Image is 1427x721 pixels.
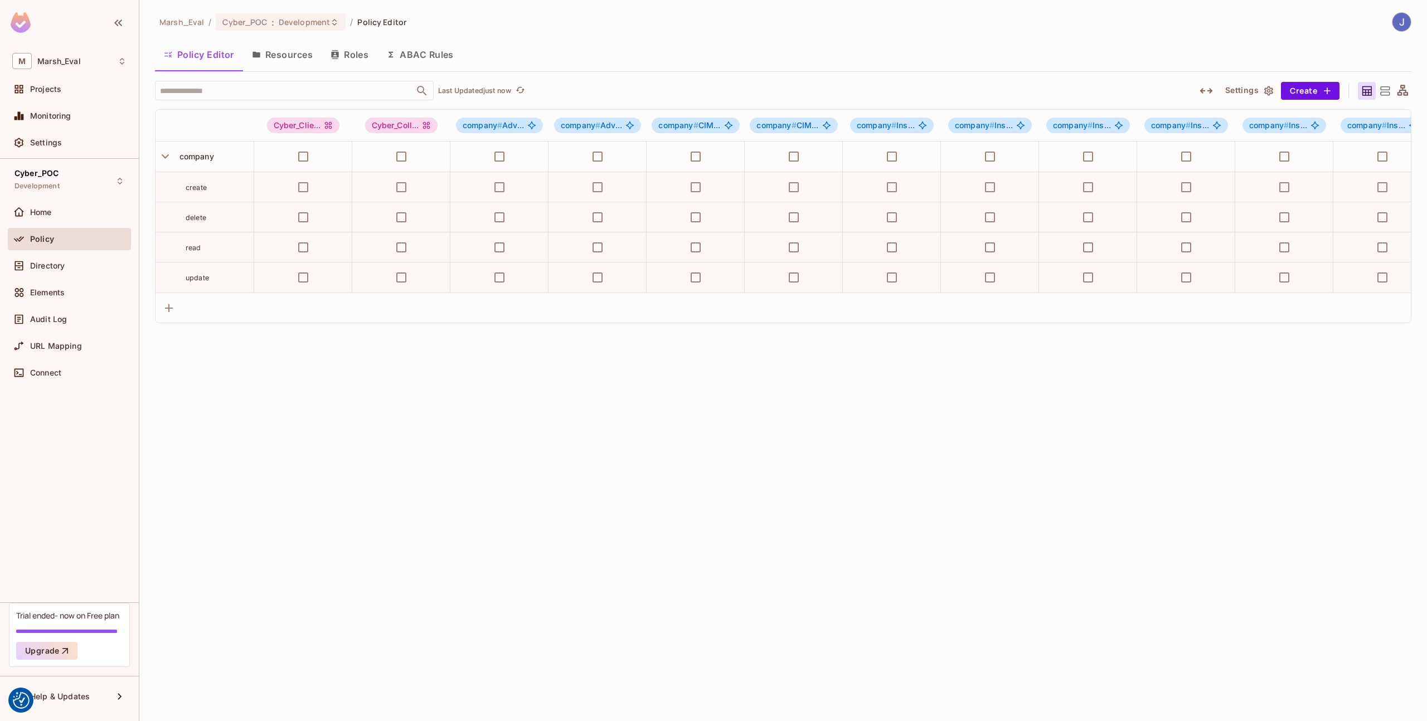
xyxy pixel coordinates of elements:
[365,118,438,133] div: Cyber_Coll...
[1221,82,1276,100] button: Settings
[658,120,698,130] span: company
[857,120,896,130] span: company
[1249,120,1289,130] span: company
[1088,120,1093,130] span: #
[222,17,266,27] span: Cyber_POC
[267,118,340,133] span: Cyber_Client
[438,86,511,95] p: Last Updated just now
[243,41,322,69] button: Resources
[456,118,543,133] span: company#Advisory_CIS_18_Controls_Assesment
[14,182,60,191] span: Development
[1249,121,1307,130] span: Ins...
[30,342,82,350] span: URL Mapping
[16,610,119,621] div: Trial ended- now on Free plan
[279,17,330,27] span: Development
[1053,121,1111,130] span: Ins...
[13,692,30,709] img: Revisit consent button
[37,57,81,66] span: Workspace: Marsh_Eval
[955,121,1013,130] span: Ins...
[1341,118,1424,133] span: company#Insurance_CSA_Reports_NIST_Benchmark
[658,121,720,130] span: CIM...
[11,12,31,33] img: SReyMgAAAABJRU5ErkJggg==
[1046,118,1130,133] span: company#Insurance_CSA_Questionnaire
[516,85,525,96] span: refresh
[891,120,896,130] span: #
[1382,120,1387,130] span: #
[554,118,641,133] span: company#Advisory_Financial_Stress_Test
[186,243,201,252] span: read
[322,41,377,69] button: Roles
[756,120,796,130] span: company
[1281,82,1339,100] button: Create
[1242,118,1326,133] span: company#Insurance_CSA_Reports_NIST
[14,169,59,178] span: Cyber_POC
[30,235,54,243] span: Policy
[750,118,837,133] span: company#CIM_Network_Directory
[208,17,211,27] li: /
[948,118,1032,133] span: company#Insurance_Analytics_Peer_Benchmarking
[30,138,62,147] span: Settings
[267,118,340,133] div: Cyber_Clie...
[350,17,353,27] li: /
[13,692,30,709] button: Consent Preferences
[414,83,430,99] button: Open
[693,120,698,130] span: #
[989,120,994,130] span: #
[365,118,438,133] span: Cyber_Colleague
[12,53,32,69] span: M
[1144,118,1228,133] span: company#Insurance_CSA_Reports_Ledger_ID
[1347,121,1405,130] span: Ins...
[30,692,90,701] span: Help & Updates
[1392,13,1411,31] img: Jose Basanta
[186,213,206,222] span: delete
[497,120,502,130] span: #
[1151,120,1191,130] span: company
[1284,120,1289,130] span: #
[30,261,65,270] span: Directory
[16,642,77,660] button: Upgrade
[186,183,207,192] span: create
[175,152,214,161] span: company
[652,118,739,133] span: company#CIM_CYGNVS
[271,18,275,27] span: :
[756,121,818,130] span: CIM...
[30,288,65,297] span: Elements
[561,120,600,130] span: company
[357,17,406,27] span: Policy Editor
[463,121,524,130] span: Adv...
[1186,120,1191,130] span: #
[30,85,61,94] span: Projects
[155,41,243,69] button: Policy Editor
[377,41,463,69] button: ABAC Rules
[511,84,527,98] span: Click to refresh data
[1151,121,1209,130] span: Ins...
[513,84,527,98] button: refresh
[30,208,52,217] span: Home
[1347,120,1387,130] span: company
[186,274,209,282] span: update
[850,118,934,133] span: company#Insurance_Analytics_Brokerage_Report
[955,120,994,130] span: company
[792,120,797,130] span: #
[159,17,204,27] span: the active workspace
[30,315,67,324] span: Audit Log
[1053,120,1093,130] span: company
[463,120,502,130] span: company
[30,368,61,377] span: Connect
[857,121,915,130] span: Ins...
[595,120,600,130] span: #
[561,121,622,130] span: Adv...
[30,111,71,120] span: Monitoring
